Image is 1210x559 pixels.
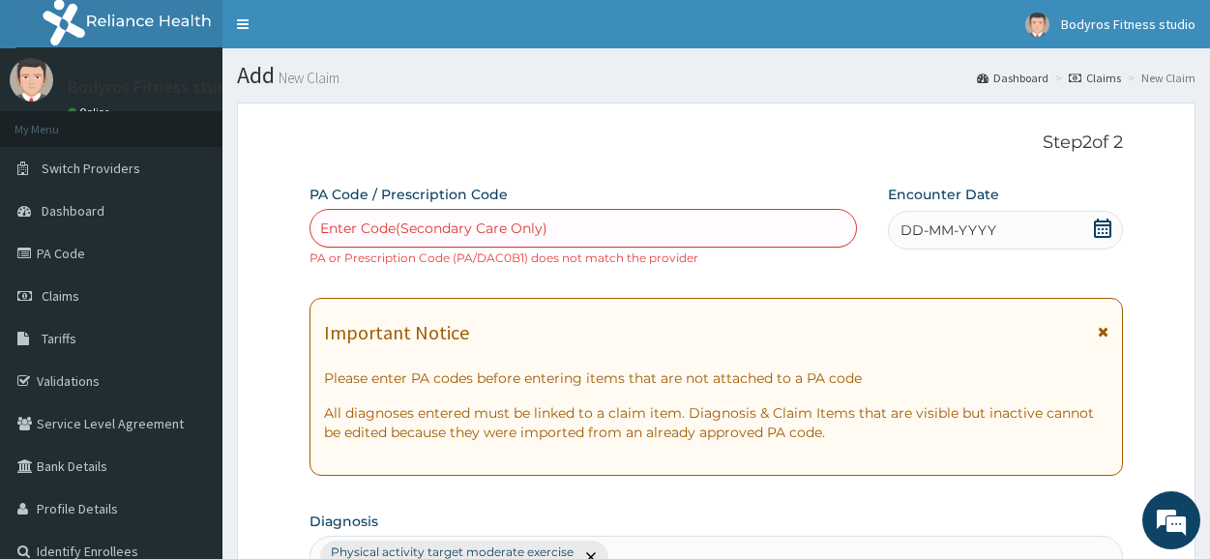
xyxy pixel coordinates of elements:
li: New Claim [1123,70,1195,86]
a: Claims [1069,70,1121,86]
h1: Add [237,63,1195,88]
img: User Image [1025,13,1049,37]
div: Enter Code(Secondary Care Only) [320,219,547,238]
a: Online [68,105,114,119]
small: PA or Prescription Code (PA/DAC0B1) does not match the provider [310,250,698,265]
p: Please enter PA codes before entering items that are not attached to a PA code [324,368,1108,388]
p: Bodyros Fitness studio [68,78,240,96]
label: Encounter Date [888,185,999,204]
label: PA Code / Prescription Code [310,185,508,204]
p: All diagnoses entered must be linked to a claim item. Diagnosis & Claim Items that are visible bu... [324,403,1108,442]
span: Switch Providers [42,160,140,177]
a: Dashboard [977,70,1048,86]
img: User Image [10,58,53,102]
span: Tariffs [42,330,76,347]
span: Bodyros Fitness studio [1061,15,1195,33]
span: DD-MM-YYYY [900,221,996,240]
small: New Claim [275,71,339,85]
span: Dashboard [42,202,104,220]
p: Step 2 of 2 [310,132,1123,154]
h1: Important Notice [324,322,469,343]
label: Diagnosis [310,512,378,531]
span: Claims [42,287,79,305]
